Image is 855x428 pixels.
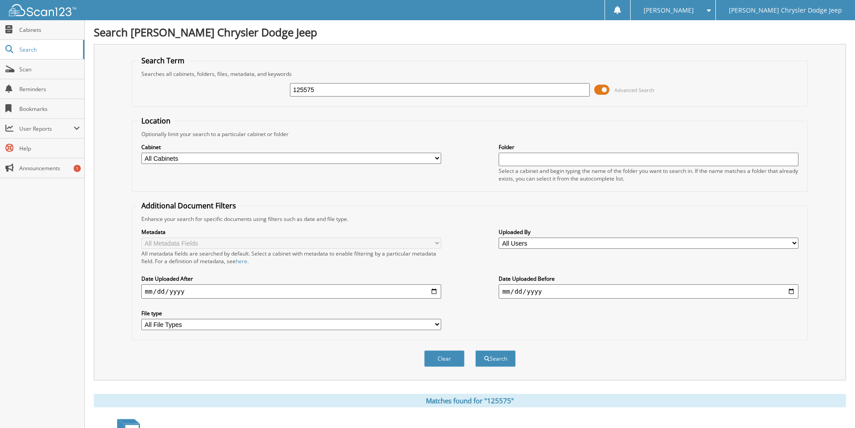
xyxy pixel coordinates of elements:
span: Scan [19,66,80,73]
label: File type [141,309,441,317]
div: All metadata fields are searched by default. Select a cabinet with metadata to enable filtering b... [141,250,441,265]
span: [PERSON_NAME] [644,8,694,13]
label: Metadata [141,228,441,236]
h1: Search [PERSON_NAME] Chrysler Dodge Jeep [94,25,846,40]
div: Enhance your search for specific documents using filters such as date and file type. [137,215,803,223]
span: Cabinets [19,26,80,34]
span: Help [19,145,80,152]
div: Select a cabinet and begin typing the name of the folder you want to search in. If the name match... [499,167,798,182]
label: Uploaded By [499,228,798,236]
img: scan123-logo-white.svg [9,4,76,16]
span: [PERSON_NAME] Chrysler Dodge Jeep [729,8,842,13]
legend: Location [137,116,175,126]
span: Announcements [19,164,80,172]
span: Reminders [19,85,80,93]
span: Bookmarks [19,105,80,113]
div: Matches found for "125575" [94,394,846,407]
span: Search [19,46,79,53]
button: Clear [424,350,465,367]
div: 1 [74,165,81,172]
input: start [141,284,441,299]
span: User Reports [19,125,74,132]
input: end [499,284,798,299]
legend: Additional Document Filters [137,201,241,211]
label: Cabinet [141,143,441,151]
label: Date Uploaded Before [499,275,798,282]
label: Folder [499,143,798,151]
a: here [236,257,247,265]
legend: Search Term [137,56,189,66]
span: Advanced Search [614,87,654,93]
div: Searches all cabinets, folders, files, metadata, and keywords [137,70,803,78]
button: Search [475,350,516,367]
label: Date Uploaded After [141,275,441,282]
div: Optionally limit your search to a particular cabinet or folder [137,130,803,138]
